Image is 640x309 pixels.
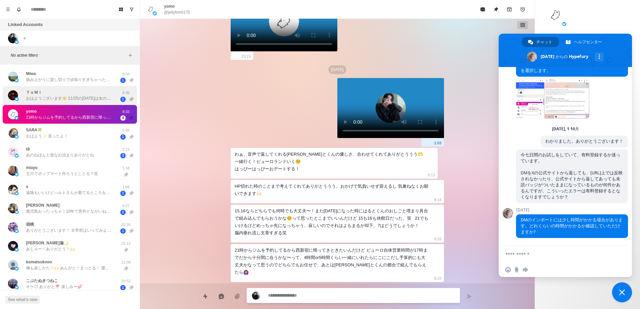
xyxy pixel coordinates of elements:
p: komatsukooo [26,259,52,265]
img: picture [8,72,18,82]
span: 1 [120,285,126,290]
div: その他のチャンネル [595,52,604,61]
button: Menu [3,4,13,15]
p: 8:33 [118,109,134,115]
p: ゆ [26,146,30,152]
p: [DATE] [328,65,346,74]
img: picture [252,292,260,300]
p: 20:52 [118,278,134,284]
p: 8:33 [434,275,441,282]
p: 8:14 [434,196,441,203]
span: オーディオメッセージの録音 [523,267,528,272]
div: [DATE], 1 10月 [552,127,579,131]
div: チャットを閉じる [612,282,632,302]
p: miayu [26,165,38,171]
img: picture [8,185,18,195]
p: SARA🍀 [26,127,42,133]
img: picture [15,116,19,120]
textarea: メッセージを作成... [505,251,611,257]
img: picture [145,4,156,15]
p: あのねほんと急なお泊まりありがとね [26,152,94,158]
button: See what's new [5,296,40,304]
img: picture [15,229,19,233]
p: 1:03 [434,139,441,147]
button: Send message [463,290,476,303]
span: わかりました。ありがとうございます！ [545,138,623,144]
button: Board View [116,4,126,15]
p: Miwa [26,71,36,77]
p: s [26,184,28,190]
img: picture [8,166,18,176]
p: 22:12 [118,241,134,246]
p: 8:13 [428,171,435,179]
p: 鹿児島おったっちゃ！10年て意外とながいね！ それはあると思うよ🙆‍♀️ うわーされたい🥺🫶 おしゃべりしながらイチャイチャしてちょっと意地悪されたいなーとか思ってしまった🤔 [26,208,113,214]
img: picture [15,135,19,139]
img: picture [8,203,18,213]
img: picture [8,128,18,138]
img: picture [8,147,18,157]
button: Unpin [489,3,503,16]
img: picture [562,22,566,26]
p: 21:00 [118,260,134,265]
p: こぶたぬきつねこ [26,278,58,284]
p: 病み上がりに貸し切りで頑張りすぎちゃったのかな？ お疲れ様！ しっかり栄養とって水分とって身体休めてね😊 [26,77,113,83]
img: picture [8,279,18,289]
p: 23:19 [241,53,251,60]
span: 1 [120,228,126,234]
p: 8:36 [118,90,134,96]
button: Quick replies [199,290,212,303]
div: 21時からジムを予約してるから西新宿に帰ってきときたいんだけど ピューロ自体営業時間が17時までだから十分間に合うかな〜って、4時間or5時間くらい一緒にいれたらにこにこだし予算的にも大丈夫かな... [235,247,429,276]
p: 1:08 [118,184,134,190]
img: picture [15,40,19,44]
p: 立川でポップマート作ろうとしとる？笑 [26,171,98,177]
p: あじゃー！ありがとう！🙌 [26,246,75,252]
img: picture [15,210,19,214]
p: 遠隔もいいけどハルトさんが着てるところを見れないから…🥺 くすぐりとくすぐり責めは違うんですか…！？ [26,190,113,196]
p: yomo [164,3,175,9]
p: @jellyfish0175 [164,9,190,15]
p: ＹｕＭｉ [26,89,42,95]
p: [PERSON_NAME]迦🌙 [26,240,69,246]
div: ヘルプセンター [560,37,609,47]
p: オケ◎ ありがと❣️ 楽しみ〜💕 [26,284,82,290]
p: [PERSON_NAME] [26,202,60,208]
span: ファイルを送信 [514,267,519,272]
button: Add reminder [516,3,529,16]
div: わぁ、音声で返してくれる[PERSON_NAME]とくんの優しさ、合わせてくれてありがとううう🫶 一緒行く！ピューロランドいく☺️ はっぴーはっぴーおデートする！ [235,151,423,173]
div: HP切れた時のことまで考えてくれてありがとううう、おかげで気負いせず迎えるし 気兼ねなくお願いできます🙌🏻 [235,183,429,197]
p: 6:55 [118,128,134,133]
p: Linked Accounts [8,21,43,28]
div: チャット [522,37,559,47]
img: picture [546,5,566,25]
p: 1:18 [118,165,134,171]
span: 4 [120,115,126,121]
p: 22:26 [118,222,134,228]
img: picture [15,191,19,195]
img: picture [8,241,18,251]
button: Mark as read [476,3,489,16]
p: 2:15 [118,147,134,152]
p: おはようございます🌞 11/25の[DATE]は女の子の日と被るかもしれないので他の日にちにしてもらえると安心かもです！ タメ語全然いいですよ！私もタメ語でいいですか？ [26,95,113,101]
span: ヘルプセンター [574,37,602,47]
img: picture [15,154,19,158]
button: Show unread conversations [126,4,137,15]
span: 3 [120,153,126,158]
img: picture [15,78,19,82]
span: 1 [120,97,126,102]
span: チャット [536,37,552,47]
img: picture [15,172,19,176]
p: 9:34 [118,71,134,77]
span: 1 [120,191,126,196]
span: [DATE] [516,208,628,212]
span: DMのインポートには少し時間がかかる場合があります。どれくらいの時間がかかるか確認していただけますか? [521,217,623,235]
button: Notifications [13,4,24,15]
button: Add media [231,290,244,303]
span: 2 [120,210,126,215]
button: Archive [503,3,516,16]
button: Add account [21,34,29,42]
p: 21時からジムを予約してるから西新宿に帰ってきときたいんだけど ピューロ自体営業時間が17時までだから十分間に合うかな〜って、4時間or5時間くらい一緒にいれたらにこにこだし予算的にも大丈夫かな... [26,114,113,120]
img: picture [15,267,19,271]
img: picture [15,248,19,252]
p: おはよう✨ 送ったよ！ [26,133,68,139]
span: 1 [120,134,126,140]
